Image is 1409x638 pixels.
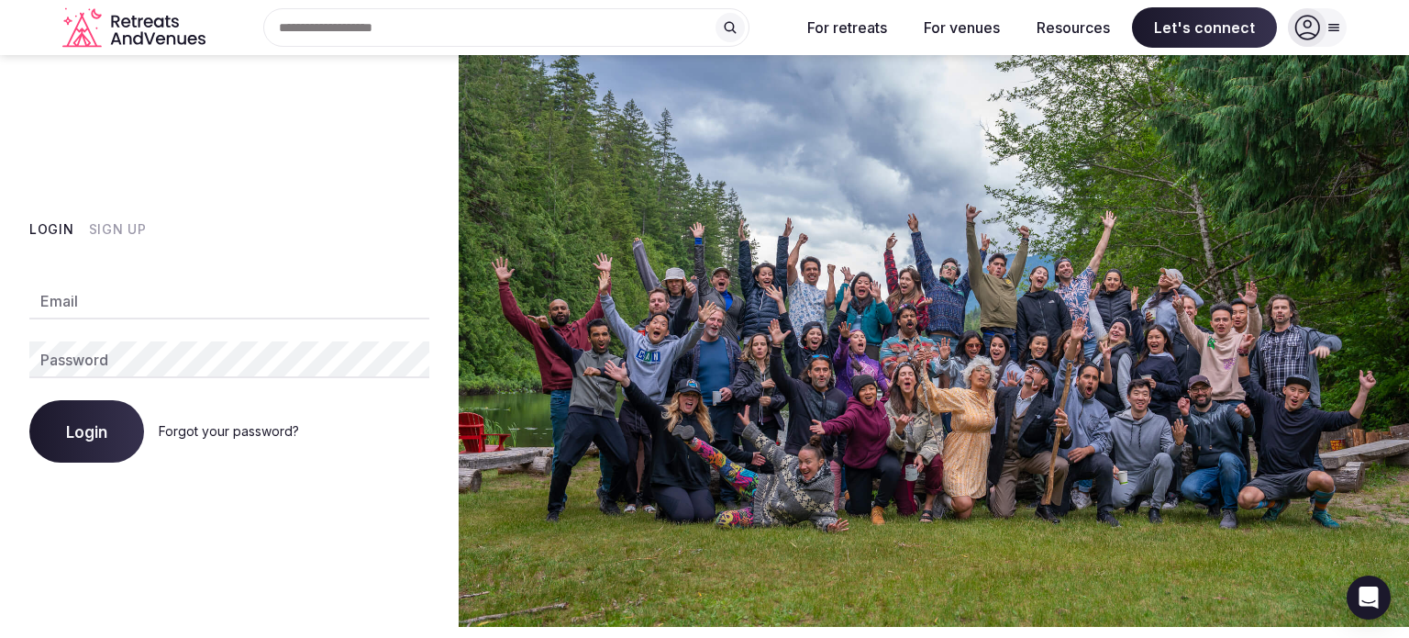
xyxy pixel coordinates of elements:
[459,55,1409,627] img: My Account Background
[29,400,144,463] button: Login
[62,7,209,49] svg: Retreats and Venues company logo
[29,220,74,239] button: Login
[1132,7,1277,48] span: Let's connect
[1022,7,1125,48] button: Resources
[89,220,147,239] button: Sign Up
[1347,576,1391,620] div: Open Intercom Messenger
[909,7,1015,48] button: For venues
[62,7,209,49] a: Visit the homepage
[66,422,107,441] span: Login
[159,423,299,439] a: Forgot your password?
[793,7,902,48] button: For retreats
